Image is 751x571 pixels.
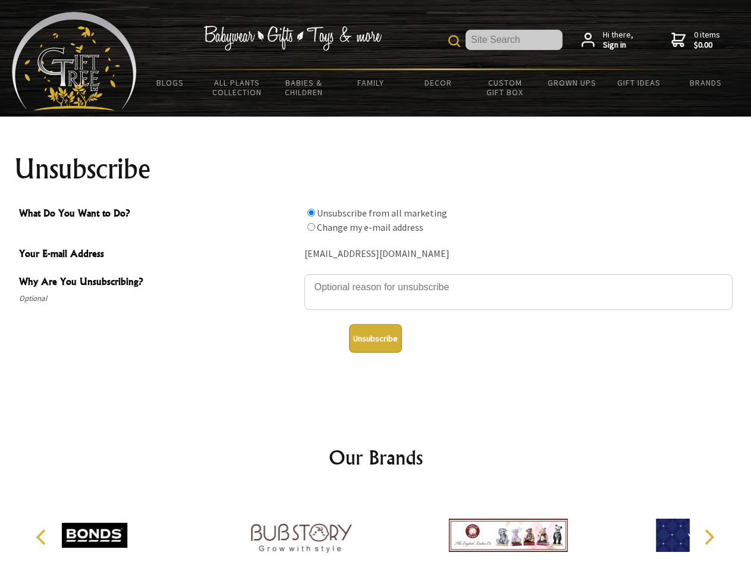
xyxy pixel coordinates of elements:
[19,274,298,291] span: Why Are You Unsubscribing?
[271,70,338,105] a: Babies & Children
[304,245,733,263] div: [EMAIL_ADDRESS][DOMAIN_NAME]
[304,274,733,310] textarea: Why Are You Unsubscribing?
[203,26,382,51] img: Babywear - Gifts - Toys & more
[30,524,56,550] button: Previous
[603,30,633,51] span: Hi there,
[307,223,315,231] input: What Do You Want to Do?
[317,221,423,233] label: Change my e-mail address
[14,155,737,183] h1: Unsubscribe
[466,30,563,50] input: Site Search
[19,246,298,263] span: Your E-mail Address
[538,70,605,95] a: Grown Ups
[137,70,204,95] a: BLOGS
[472,70,539,105] a: Custom Gift Box
[694,40,720,51] strong: $0.00
[307,209,315,217] input: What Do You Want to Do?
[24,443,728,472] h2: Our Brands
[448,35,460,47] img: product search
[19,291,298,306] span: Optional
[19,206,298,223] span: What Do You Want to Do?
[338,70,405,95] a: Family
[317,207,447,219] label: Unsubscribe from all marketing
[582,30,633,51] a: Hi there,Sign in
[349,324,402,353] button: Unsubscribe
[204,70,271,105] a: All Plants Collection
[404,70,472,95] a: Decor
[12,12,137,111] img: Babyware - Gifts - Toys and more...
[603,40,633,51] strong: Sign in
[671,30,720,51] a: 0 items$0.00
[696,524,722,550] button: Next
[694,29,720,51] span: 0 items
[673,70,740,95] a: Brands
[605,70,673,95] a: Gift Ideas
